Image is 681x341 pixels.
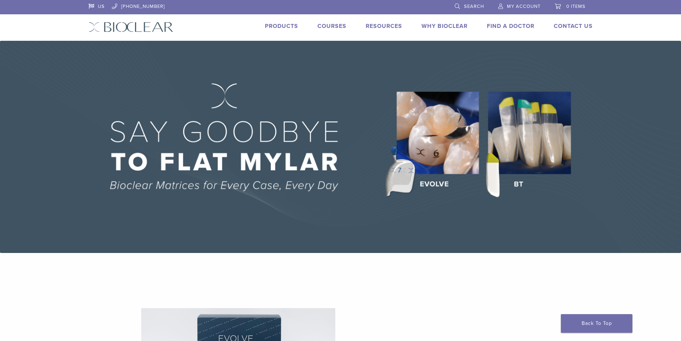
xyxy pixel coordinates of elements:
[507,4,541,9] span: My Account
[421,23,468,30] a: Why Bioclear
[566,4,586,9] span: 0 items
[265,23,298,30] a: Products
[366,23,402,30] a: Resources
[487,23,534,30] a: Find A Doctor
[317,23,346,30] a: Courses
[89,22,173,32] img: Bioclear
[464,4,484,9] span: Search
[554,23,593,30] a: Contact Us
[561,314,632,333] a: Back To Top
